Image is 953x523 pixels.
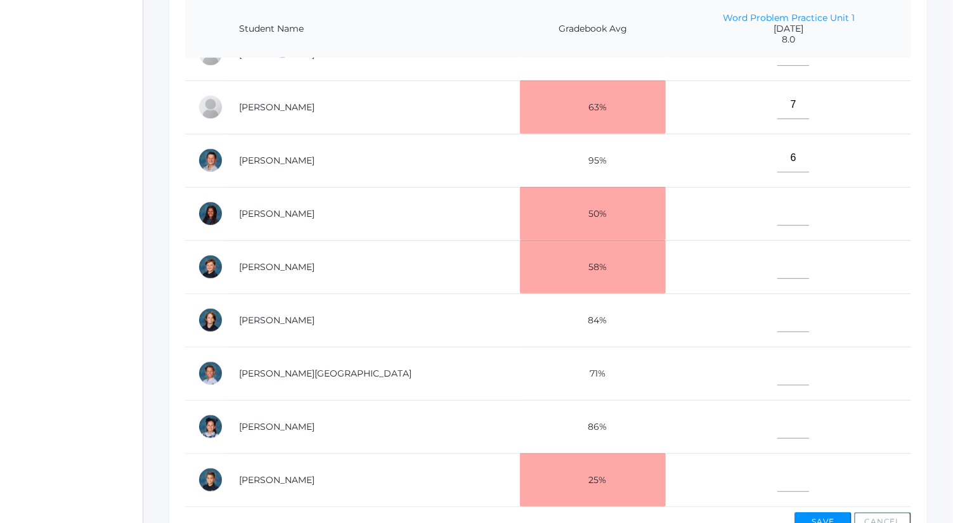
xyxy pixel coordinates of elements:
[198,254,223,280] div: Asher Pedersen
[198,201,223,226] div: Norah Hosking
[678,34,898,45] span: 8.0
[198,148,223,173] div: Levi Herrera
[723,12,855,23] a: Word Problem Practice Unit 1
[520,400,666,453] td: 86%
[198,414,223,439] div: Annabelle Yepiskoposyan
[239,368,412,379] a: [PERSON_NAME][GEOGRAPHIC_DATA]
[239,474,314,486] a: [PERSON_NAME]
[520,347,666,400] td: 71%
[239,421,314,432] a: [PERSON_NAME]
[198,94,223,120] div: Eli Henry
[520,453,666,507] td: 25%
[520,134,666,187] td: 95%
[239,314,314,326] a: [PERSON_NAME]
[239,155,314,166] a: [PERSON_NAME]
[678,23,898,34] span: [DATE]
[520,81,666,134] td: 63%
[520,294,666,347] td: 84%
[239,208,314,219] a: [PERSON_NAME]
[239,101,314,113] a: [PERSON_NAME]
[520,240,666,294] td: 58%
[520,187,666,240] td: 50%
[198,467,223,493] div: Brayden Zacharia
[239,261,314,273] a: [PERSON_NAME]
[198,361,223,386] div: Preston Veenendaal
[198,307,223,333] div: Nathaniel Torok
